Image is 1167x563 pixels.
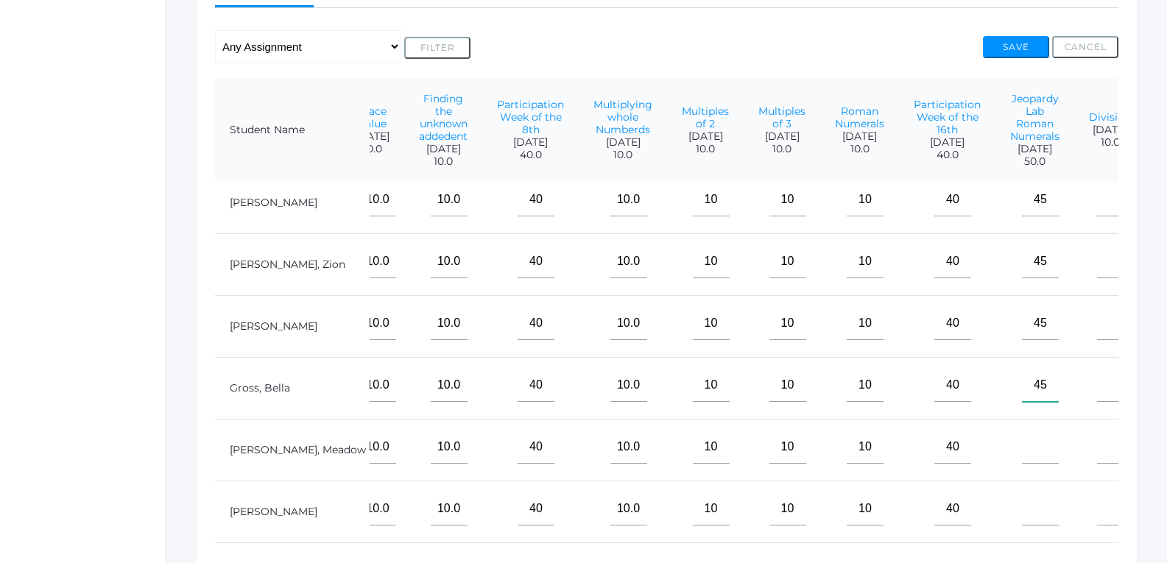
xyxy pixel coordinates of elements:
[230,196,317,209] a: [PERSON_NAME]
[419,155,468,168] span: 10.0
[682,105,729,130] a: Multiples of 2
[230,381,290,394] a: Gross, Bella
[1089,124,1131,136] span: [DATE]
[593,149,652,161] span: 10.0
[1052,36,1118,58] button: Cancel
[835,105,884,130] a: Roman Numerals
[593,98,652,136] a: Multiplying whole Numberds
[230,443,366,456] a: [PERSON_NAME], Meadow
[230,258,345,271] a: [PERSON_NAME], Zion
[355,130,389,143] span: [DATE]
[835,130,884,143] span: [DATE]
[758,143,805,155] span: 10.0
[914,98,981,136] a: Participation Week of the 16th
[682,143,729,155] span: 10.0
[1010,155,1060,168] span: 50.0
[682,130,729,143] span: [DATE]
[914,136,981,149] span: [DATE]
[1010,143,1060,155] span: [DATE]
[497,98,564,136] a: Participation Week of the 8th
[1010,92,1060,143] a: Jeopardy Lab Roman Numerals
[758,105,805,130] a: Multiples of 3
[419,143,468,155] span: [DATE]
[914,149,981,161] span: 40.0
[497,136,564,149] span: [DATE]
[230,319,317,333] a: [PERSON_NAME]
[593,136,652,149] span: [DATE]
[230,505,317,518] a: [PERSON_NAME]
[355,143,389,155] span: 10.0
[983,36,1049,58] button: Save
[404,37,470,59] button: Filter
[835,143,884,155] span: 10.0
[359,105,387,130] a: Place Value
[1089,110,1131,124] a: Division
[758,130,805,143] span: [DATE]
[419,92,468,143] a: Finding the unknown addedent
[1089,136,1131,149] span: 10.0
[215,78,370,183] th: Student Name
[497,149,564,161] span: 40.0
